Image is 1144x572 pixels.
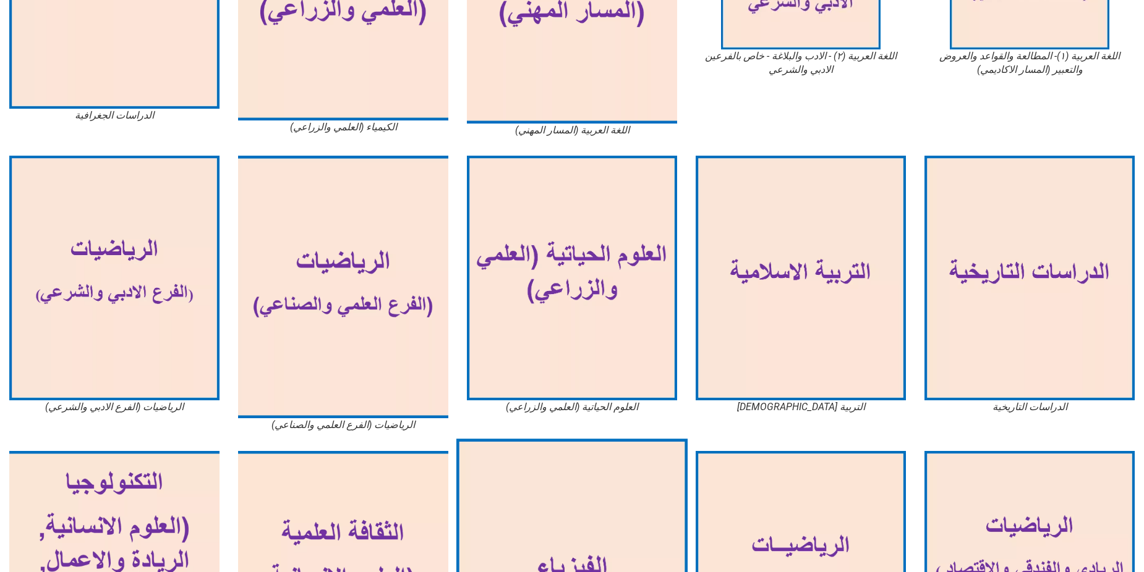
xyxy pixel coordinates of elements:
figcaption: اللغة العربية (١)- المطالعة والقواعد والعروض والتعبير (المسار الاكاديمي) [924,49,1135,77]
figcaption: اللغة العربية (٢) - الادب والبلاغة - خاص بالفرعين الادبي والشرعي [696,49,906,77]
img: math12-science-cover [238,156,448,418]
figcaption: اللغة العربية (المسار المهني) [467,124,677,137]
figcaption: الكيمياء (العلمي والزراعي) [238,120,448,134]
figcaption: العلوم الحياتية (العلمي والزراعي) [467,400,677,414]
figcaption: التربية [DEMOGRAPHIC_DATA] [696,400,906,414]
figcaption: الرياضيات (الفرع العلمي والصناعي) [238,418,448,432]
figcaption: الدراسات الجغرافية [9,109,220,122]
figcaption: الرياضيات (الفرع الادبي والشرعي) [9,400,220,414]
figcaption: الدراسات التاريخية [924,400,1135,414]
